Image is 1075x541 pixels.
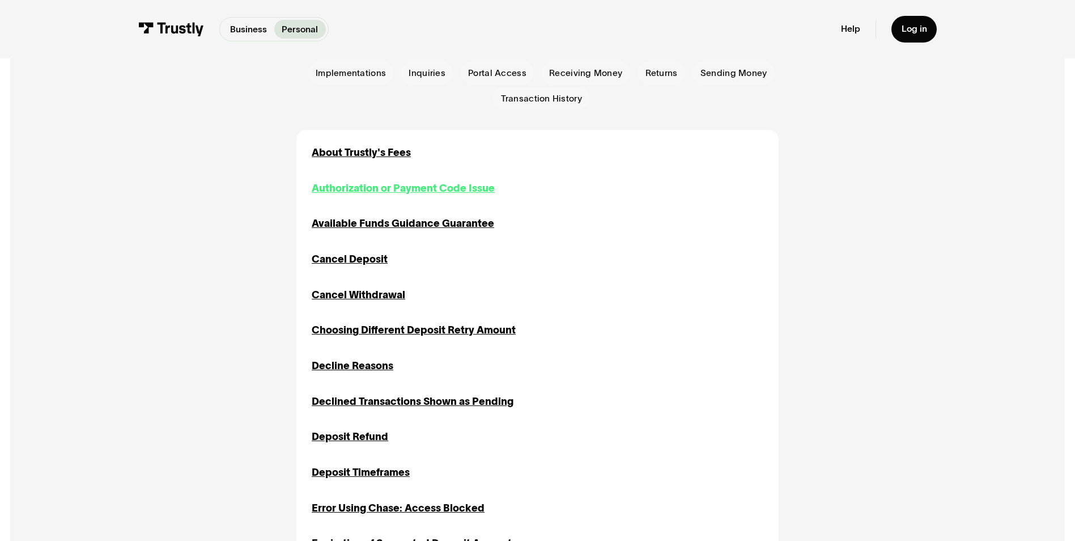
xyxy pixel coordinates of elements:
[700,67,767,79] span: Sending Money
[468,67,526,79] span: Portal Access
[409,67,445,79] span: Inquiries
[312,501,485,516] a: Error Using Chase: Access Blocked
[501,92,582,105] span: Transaction History
[274,20,326,38] a: Personal
[549,67,622,79] span: Receiving Money
[312,216,494,231] a: Available Funds Guidance Guarantee
[645,67,678,79] span: Returns
[891,16,937,43] a: Log in
[312,145,411,160] a: About Trustly's Fees
[312,394,513,409] a: Declined Transactions Shown as Pending
[841,23,860,35] a: Help
[312,181,495,196] a: Authorization or Payment Code Issue
[230,23,267,36] p: Business
[312,323,516,338] a: Choosing Different Deposit Retry Amount
[296,36,778,110] form: Email Form
[312,252,388,267] a: Cancel Deposit
[902,23,927,35] div: Log in
[312,288,405,303] a: Cancel Withdrawal
[222,20,274,38] a: Business
[316,67,386,79] span: Implementations
[138,22,204,36] img: Trustly Logo
[282,23,318,36] p: Personal
[312,429,388,445] a: Deposit Refund
[312,465,410,480] a: Deposit Timeframes
[312,358,393,374] a: Decline Reasons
